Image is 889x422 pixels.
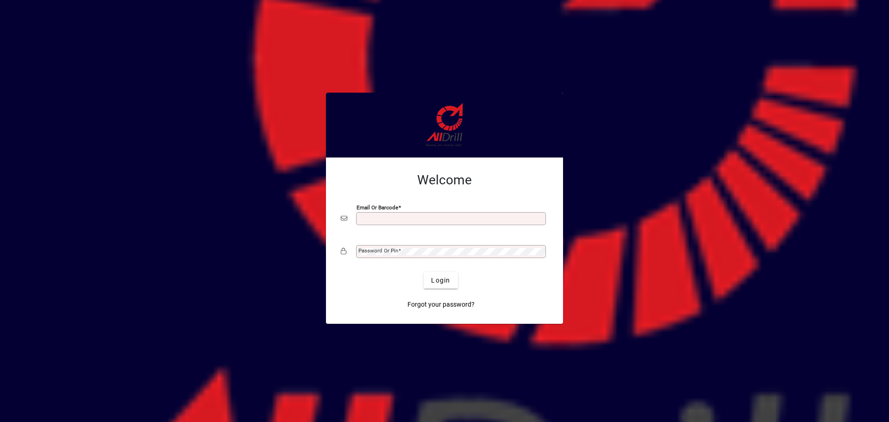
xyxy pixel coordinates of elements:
a: Forgot your password? [404,296,478,313]
span: Forgot your password? [407,300,475,309]
button: Login [424,272,457,289]
mat-label: Password or Pin [358,247,398,254]
span: Login [431,276,450,285]
mat-label: Email or Barcode [357,204,398,211]
h2: Welcome [341,172,548,188]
